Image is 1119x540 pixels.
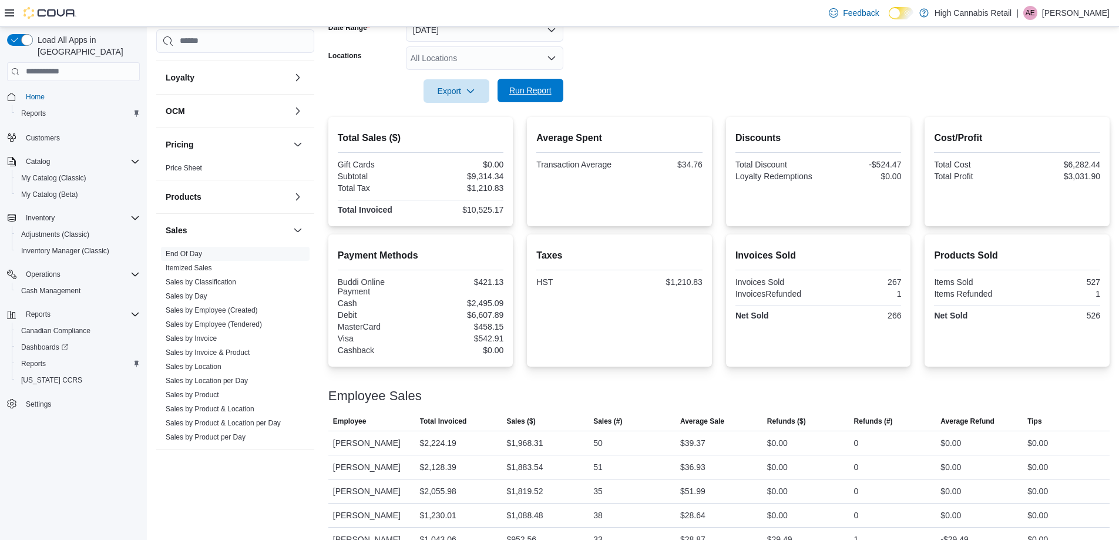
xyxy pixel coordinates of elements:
p: [PERSON_NAME] [1042,6,1110,20]
a: Sales by Product & Location per Day [166,419,281,427]
span: Sales by Employee (Created) [166,306,258,315]
div: $0.00 [940,436,961,450]
span: Reports [21,359,46,368]
a: Dashboards [12,339,145,355]
a: Sales by Classification [166,278,236,286]
a: Home [21,90,49,104]
div: Total Discount [735,160,816,169]
div: Debit [338,310,418,320]
h2: Cost/Profit [934,131,1100,145]
a: Sales by Invoice [166,334,217,343]
div: 267 [821,277,901,287]
button: Inventory [2,210,145,226]
button: Products [166,191,288,203]
span: Inventory [26,213,55,223]
div: $0.00 [1027,460,1048,474]
div: $28.64 [680,508,705,522]
div: $2,495.09 [423,298,503,308]
span: Customers [21,130,140,145]
span: Sales (#) [593,417,622,426]
span: Feedback [843,7,879,19]
div: $1,968.31 [506,436,543,450]
a: Canadian Compliance [16,324,95,338]
a: Itemized Sales [166,264,212,272]
div: $34.76 [622,160,703,169]
a: [US_STATE] CCRS [16,373,87,387]
button: Open list of options [547,53,556,63]
h2: Invoices Sold [735,249,902,263]
button: OCM [166,105,288,117]
span: Total Invoiced [420,417,467,426]
span: Home [26,92,45,102]
span: Employee [333,417,367,426]
span: Price Sheet [166,163,202,173]
span: Reports [21,307,140,321]
div: $1,819.52 [506,484,543,498]
button: Loyalty [291,71,305,85]
div: $0.00 [767,508,788,522]
div: [PERSON_NAME] [328,479,415,503]
strong: Total Invoiced [338,205,392,214]
div: 0 [854,508,859,522]
button: Reports [12,105,145,122]
span: Dark Mode [889,19,889,20]
div: $0.00 [821,172,901,181]
span: Reports [16,357,140,371]
span: Sales by Product per Day [166,432,246,442]
h3: Pricing [166,139,193,150]
strong: Net Sold [934,311,967,320]
button: Export [424,79,489,103]
span: Average Refund [940,417,994,426]
div: 38 [593,508,603,522]
button: Products [291,190,305,204]
span: Dashboards [16,340,140,354]
span: Cash Management [16,284,140,298]
a: Sales by Product & Location [166,405,254,413]
span: Reports [21,109,46,118]
span: Sales by Location [166,362,221,371]
div: 1 [1020,289,1100,298]
div: HST [536,277,617,287]
div: $36.93 [680,460,705,474]
span: Reports [16,106,140,120]
div: [PERSON_NAME] [328,431,415,455]
a: Adjustments (Classic) [16,227,94,242]
label: Date Range [328,23,370,32]
div: Buddi Online Payment [338,277,418,296]
div: 0 [854,460,859,474]
span: My Catalog (Classic) [16,171,140,185]
label: Locations [328,51,362,61]
span: Operations [26,270,61,279]
span: Sales by Location per Day [166,376,248,385]
span: Adjustments (Classic) [16,227,140,242]
div: $0.00 [423,160,503,169]
span: Canadian Compliance [16,324,140,338]
div: $1,088.48 [506,508,543,522]
div: $9,314.34 [423,172,503,181]
div: $0.00 [940,460,961,474]
div: $51.99 [680,484,705,498]
button: Home [2,88,145,105]
span: Sales by Day [166,291,207,301]
a: Sales by Invoice & Product [166,348,250,357]
div: $6,607.89 [423,310,503,320]
span: Export [431,79,482,103]
div: $0.00 [767,460,788,474]
span: Sales by Employee (Tendered) [166,320,262,329]
div: 35 [593,484,603,498]
a: End Of Day [166,250,202,258]
span: Sales by Product & Location [166,404,254,414]
div: Pricing [156,161,314,180]
div: 0 [854,484,859,498]
div: $0.00 [767,484,788,498]
img: Cova [23,7,76,19]
h2: Products Sold [934,249,1100,263]
h3: Employee Sales [328,389,422,403]
a: Reports [16,357,51,371]
a: Settings [21,397,56,411]
div: 526 [1020,311,1100,320]
div: $0.00 [767,436,788,450]
button: Reports [21,307,55,321]
button: Adjustments (Classic) [12,226,145,243]
h3: Loyalty [166,72,194,83]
